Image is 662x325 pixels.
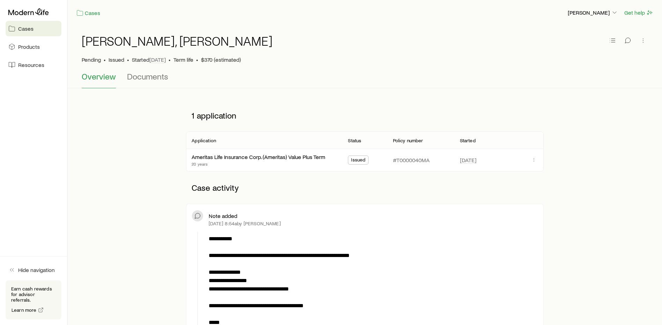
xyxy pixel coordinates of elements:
[351,157,365,164] span: Issued
[18,25,34,32] span: Cases
[127,71,168,81] span: Documents
[82,34,273,48] h1: [PERSON_NAME], [PERSON_NAME]
[18,61,44,68] span: Resources
[11,286,56,303] p: Earn cash rewards for advisor referrals.
[104,56,106,63] span: •
[6,262,61,278] button: Hide navigation
[82,56,101,63] p: Pending
[192,153,325,160] a: Ameritas Life Insurance Corp. (Ameritas) Value Plus Term
[567,9,618,17] button: [PERSON_NAME]
[393,138,423,143] p: Policy number
[192,153,325,161] div: Ameritas Life Insurance Corp. (Ameritas) Value Plus Term
[169,56,171,63] span: •
[149,56,166,63] span: [DATE]
[109,56,124,63] span: Issued
[18,266,55,273] span: Hide navigation
[201,56,241,63] span: $370 (estimated)
[460,138,476,143] p: Started
[393,157,430,164] p: #T0000040MA
[76,9,101,17] a: Cases
[173,56,193,63] span: Term life
[209,221,281,226] p: [DATE] 8:54a by [PERSON_NAME]
[568,9,618,16] p: [PERSON_NAME]
[192,138,216,143] p: Application
[82,71,648,88] div: Case details tabs
[460,157,476,164] span: [DATE]
[624,9,654,17] button: Get help
[6,39,61,54] a: Products
[348,138,361,143] p: Status
[6,57,61,73] a: Resources
[18,43,40,50] span: Products
[127,56,129,63] span: •
[186,105,543,126] p: 1 application
[6,21,61,36] a: Cases
[209,212,237,219] p: Note added
[6,280,61,319] div: Earn cash rewards for advisor referrals.Learn more
[12,308,37,312] span: Learn more
[132,56,166,63] p: Started
[186,177,543,198] p: Case activity
[196,56,198,63] span: •
[82,71,116,81] span: Overview
[192,161,325,167] p: 20 years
